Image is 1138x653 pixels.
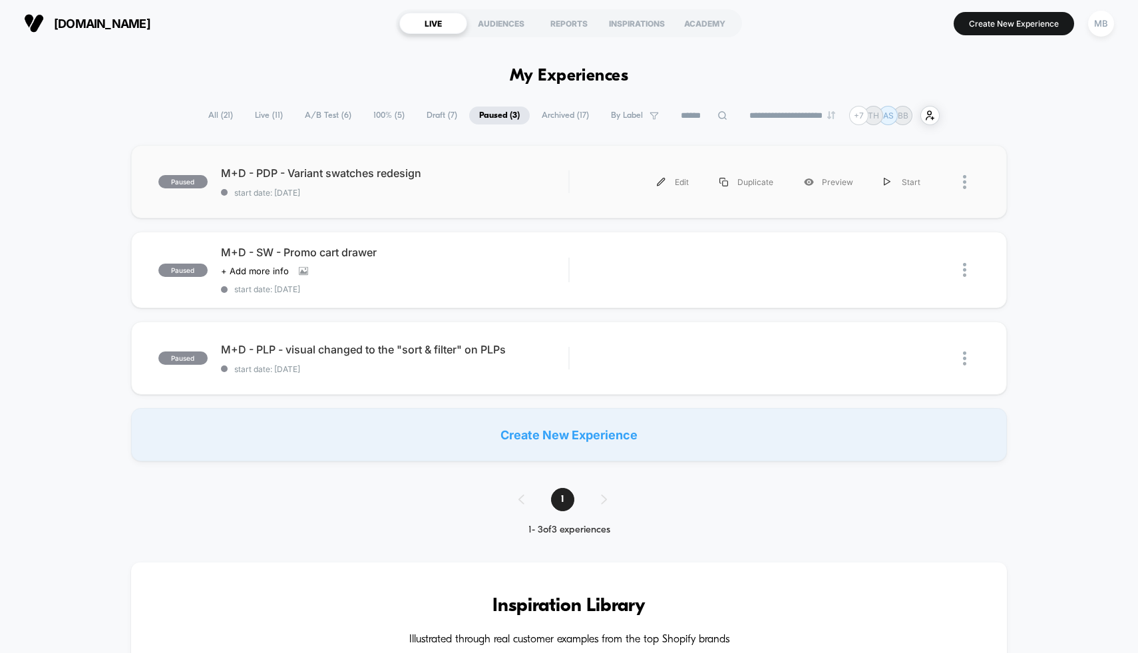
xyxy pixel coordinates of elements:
div: Start [868,167,936,197]
span: 1 [551,488,574,511]
img: close [963,351,966,365]
span: Live ( 11 ) [245,107,293,124]
div: + 7 [849,106,868,125]
span: M+D - PDP - Variant swatches redesign [221,166,569,180]
div: INSPIRATIONS [603,13,671,34]
span: start date: [DATE] [221,188,569,198]
div: REPORTS [535,13,603,34]
img: end [827,111,835,119]
span: A/B Test ( 6 ) [295,107,361,124]
div: MB [1088,11,1114,37]
h3: Inspiration Library [171,596,968,617]
span: M+D - PLP - visual changed to the "sort & filter" on PLPs [221,343,569,356]
span: start date: [DATE] [221,364,569,374]
img: Visually logo [24,13,44,33]
div: Create New Experience [131,408,1008,461]
span: paused [158,264,208,277]
button: [DOMAIN_NAME] [20,13,154,34]
span: + Add more info [221,266,289,276]
h4: Illustrated through real customer examples from the top Shopify brands [171,634,968,646]
span: 100% ( 5 ) [363,107,415,124]
p: TH [868,110,879,120]
span: Paused ( 3 ) [469,107,530,124]
span: Archived ( 17 ) [532,107,599,124]
div: Preview [789,167,868,197]
div: ACADEMY [671,13,739,34]
span: M+D - SW - Promo cart drawer [221,246,569,259]
div: 1 - 3 of 3 experiences [505,525,634,536]
img: menu [719,178,728,186]
span: Draft ( 7 ) [417,107,467,124]
img: menu [657,178,665,186]
span: By Label [611,110,643,120]
span: All ( 21 ) [198,107,243,124]
span: [DOMAIN_NAME] [54,17,150,31]
img: close [963,263,966,277]
p: AS [883,110,894,120]
h1: My Experiences [510,67,629,86]
div: LIVE [399,13,467,34]
span: paused [158,351,208,365]
button: Create New Experience [954,12,1074,35]
div: Duplicate [704,167,789,197]
span: paused [158,175,208,188]
img: menu [884,178,890,186]
img: close [963,175,966,189]
button: MB [1084,10,1118,37]
p: BB [898,110,908,120]
div: Edit [642,167,704,197]
span: start date: [DATE] [221,284,569,294]
div: AUDIENCES [467,13,535,34]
